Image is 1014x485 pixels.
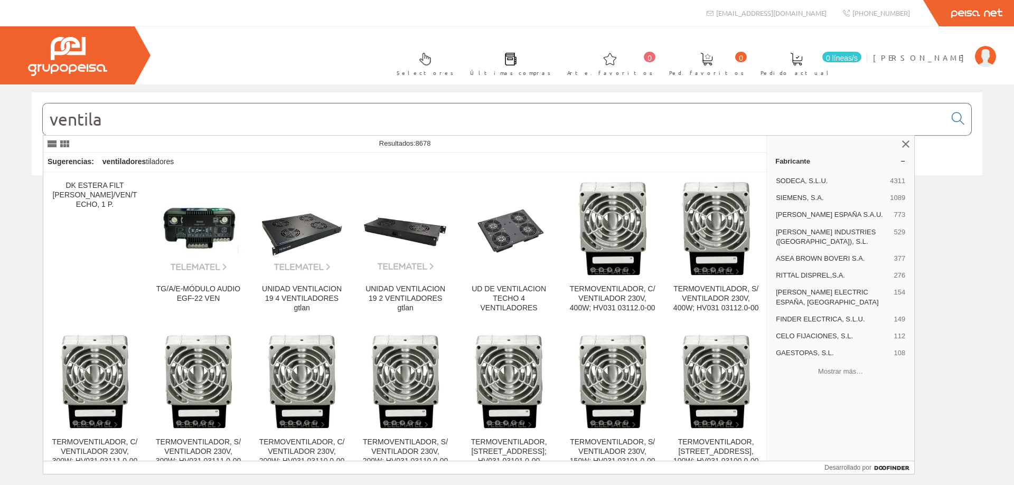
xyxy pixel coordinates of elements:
span: 377 [894,254,905,263]
font: 0 [647,54,652,62]
span: [PERSON_NAME] ELECTRIC ESPAÑA, [GEOGRAPHIC_DATA] [776,288,889,307]
font: ventiladores [102,157,146,166]
img: TERMOVENTILADOR, S/ VENTILADOR 230V, 200W; HV031 03110.0-00 [371,334,440,429]
img: TERMOVENTILADOR, C/ VENTILADOR 230V, 400W; HV031 03112.0-00 [578,181,647,276]
span: 276 [894,271,905,280]
img: UD DE VENTILACION TECHO 4 VENTILADORES [466,185,552,271]
div: UNIDAD VENTILACION 19 4 VENTILADORES gtlan [259,284,345,313]
a: TERMOVENTILADOR, S/ VENTILADOR 230V, 150W; HV031 03101.0-00 TERMOVENTILADOR, S/ VENTILADOR 230V, ... [561,326,664,478]
img: Grupo Peisa [28,37,107,76]
div: DK ESTERA FILT [PERSON_NAME]/VEN/TECHO, 1 P. [52,181,138,210]
img: TERMOVENTILADOR, C/ VENTILADOR 230V, 200W; HV031 03110.0-00 [267,334,337,429]
button: Mostrar más… [771,363,910,380]
span: ASEA BROWN BOVERI S.A. [776,254,889,263]
img: UNIDAD VENTILACION 19 4 VENTILADORES gtlan [259,185,345,271]
img: TG/A/E-MÓDULO AUDIO EGF-22 VEN [155,185,241,271]
span: [PERSON_NAME] ESPAÑA S.A.U. [776,210,889,220]
img: TERMOVENTILADOR, S/ VENTILADOR 230V, 400W; HV031 03112.0-00 [681,181,751,276]
a: Desarrollado por [824,461,914,474]
span: GAESTOPAS, S.L. [776,348,889,358]
font: Arte. favoritos [567,69,653,77]
a: TERMOVENTILADOR, S/ VENTILADOR 230V, 400W; HV031 03112.0-00 TERMOVENTILADOR, S/ VENTILADOR 230V, ... [664,173,767,325]
div: UD DE VENTILACION TECHO 4 VENTILADORES [466,284,552,313]
span: CELO FIJACIONES, S.L. [776,331,889,341]
div: TERMOVENTILADOR, S/ VENTILADOR 230V, 300W; HV031 03111.0-00 [155,438,241,466]
a: TERMOVENTILADOR, C/ VENTILADOR 230V, 200W; HV031 03110.0-00 TERMOVENTILADOR, C/ VENTILADOR 230V, ... [250,326,353,478]
span: FINDER ELECTRICA, S.L.U. [776,315,889,324]
img: TERMOVENTILADOR, C/ VENTILADOR 230V, 150W; HV031 03101.0-00 [474,334,544,429]
a: DK ESTERA FILT [PERSON_NAME]/VEN/TECHO, 1 P. [43,173,146,325]
a: UNIDAD VENTILACION 19 4 VENTILADORES gtlan UNIDAD VENTILACION 19 4 VENTILADORES gtlan [250,173,353,325]
a: [PERSON_NAME] [873,44,996,54]
img: TERMOVENTILADOR, C/ VENTILADOR 230V, 100W; HV031 03100.0-00 [681,334,751,429]
div: TERMOVENTILADOR, S/ VENTILADOR 230V, 200W; HV031 03110.0-00 [362,438,448,466]
span: 112 [894,331,905,341]
div: TG/A/E-MÓDULO AUDIO EGF-22 VEN [155,284,241,303]
div: TERMOVENTILADOR, S/ VENTILADOR 230V, 400W; HV031 03112.0-00 [673,284,759,313]
img: TERMOVENTILADOR, S/ VENTILADOR 230V, 300W; HV031 03111.0-00 [164,334,233,429]
span: [PERSON_NAME] INDUSTRIES ([GEOGRAPHIC_DATA]), S.L. [776,227,889,246]
a: TERMOVENTILADOR, C/ VENTILADOR 230V, 150W; HV031 03101.0-00 TERMOVENTILADOR, [STREET_ADDRESS]; HV... [457,326,560,478]
font: 0 [739,54,743,62]
a: TERMOVENTILADOR, C/ VENTILADOR 230V, 300W; HV031 03111.0-00 TERMOVENTILADOR, C/ VENTILADOR 230V, ... [43,326,146,478]
div: TERMOVENTILADOR, [STREET_ADDRESS], 100W; HV031 03100.0-00 [673,438,759,466]
img: TERMOVENTILADOR, C/ VENTILADOR 230V, 300W; HV031 03111.0-00 [60,334,130,429]
input: Buscar... [43,103,945,135]
font: Ped. favoritos [669,69,744,77]
span: SODECA, S.L.U. [776,176,886,186]
span: SIEMENS, S.A. [776,193,886,203]
a: UNIDAD VENTILACION 19 2 VENTILADORES gtlan UNIDAD VENTILACION 19 2 VENTILADORES gtlan [354,173,457,325]
span: 108 [894,348,905,358]
a: Últimas compras [459,44,556,82]
span: 154 [894,288,905,307]
font: Últimas compras [470,69,551,77]
a: UD DE VENTILACION TECHO 4 VENTILADORES UD DE VENTILACION TECHO 4 VENTILADORES [457,173,560,325]
font: [PHONE_NUMBER] [852,8,910,17]
span: 8678 [415,139,430,147]
font: Pedido actual [760,69,832,77]
font: 0 líneas/s [826,54,858,62]
span: 4311 [890,176,905,186]
font: tiladores [146,157,174,166]
img: TERMOVENTILADOR, S/ VENTILADOR 230V, 150W; HV031 03101.0-00 [578,334,647,429]
font: Selectores [397,69,454,77]
span: 149 [894,315,905,324]
a: TERMOVENTILADOR, C/ VENTILADOR 230V, 400W; HV031 03112.0-00 TERMOVENTILADOR, C/ VENTILADOR 230V, ... [561,173,664,325]
a: Fabricante [767,153,914,169]
font: [EMAIL_ADDRESS][DOMAIN_NAME] [716,8,827,17]
font: [PERSON_NAME] [873,53,970,62]
font: Sugerencias: [48,157,94,166]
div: TERMOVENTILADOR, C/ VENTILADOR 230V, 400W; HV031 03112.0-00 [569,284,655,313]
a: TERMOVENTILADOR, C/ VENTILADOR 230V, 100W; HV031 03100.0-00 TERMOVENTILADOR, [STREET_ADDRESS], 10... [664,326,767,478]
a: TERMOVENTILADOR, S/ VENTILADOR 230V, 200W; HV031 03110.0-00 TERMOVENTILADOR, S/ VENTILADOR 230V, ... [354,326,457,478]
a: TERMOVENTILADOR, S/ VENTILADOR 230V, 300W; HV031 03111.0-00 TERMOVENTILADOR, S/ VENTILADOR 230V, ... [147,326,250,478]
div: TERMOVENTILADOR, S/ VENTILADOR 230V, 150W; HV031 03101.0-00 [569,438,655,466]
a: TG/A/E-MÓDULO AUDIO EGF-22 VEN TG/A/E-MÓDULO AUDIO EGF-22 VEN [147,173,250,325]
font: Desarrollado por [824,464,871,471]
div: UNIDAD VENTILACION 19 2 VENTILADORES gtlan [362,284,448,313]
img: UNIDAD VENTILACION 19 2 VENTILADORES gtlan [362,185,448,271]
span: 529 [894,227,905,246]
div: TERMOVENTILADOR, C/ VENTILADOR 230V, 300W; HV031 03111.0-00 [52,438,138,466]
a: Selectores [386,44,459,82]
span: 773 [894,210,905,220]
span: Resultados: [379,139,431,147]
span: RITTAL DISPREL,S.A. [776,271,889,280]
span: 1089 [890,193,905,203]
div: TERMOVENTILADOR, [STREET_ADDRESS]; HV031 03101.0-00 [466,438,552,466]
div: TERMOVENTILADOR, C/ VENTILADOR 230V, 200W; HV031 03110.0-00 [259,438,345,466]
